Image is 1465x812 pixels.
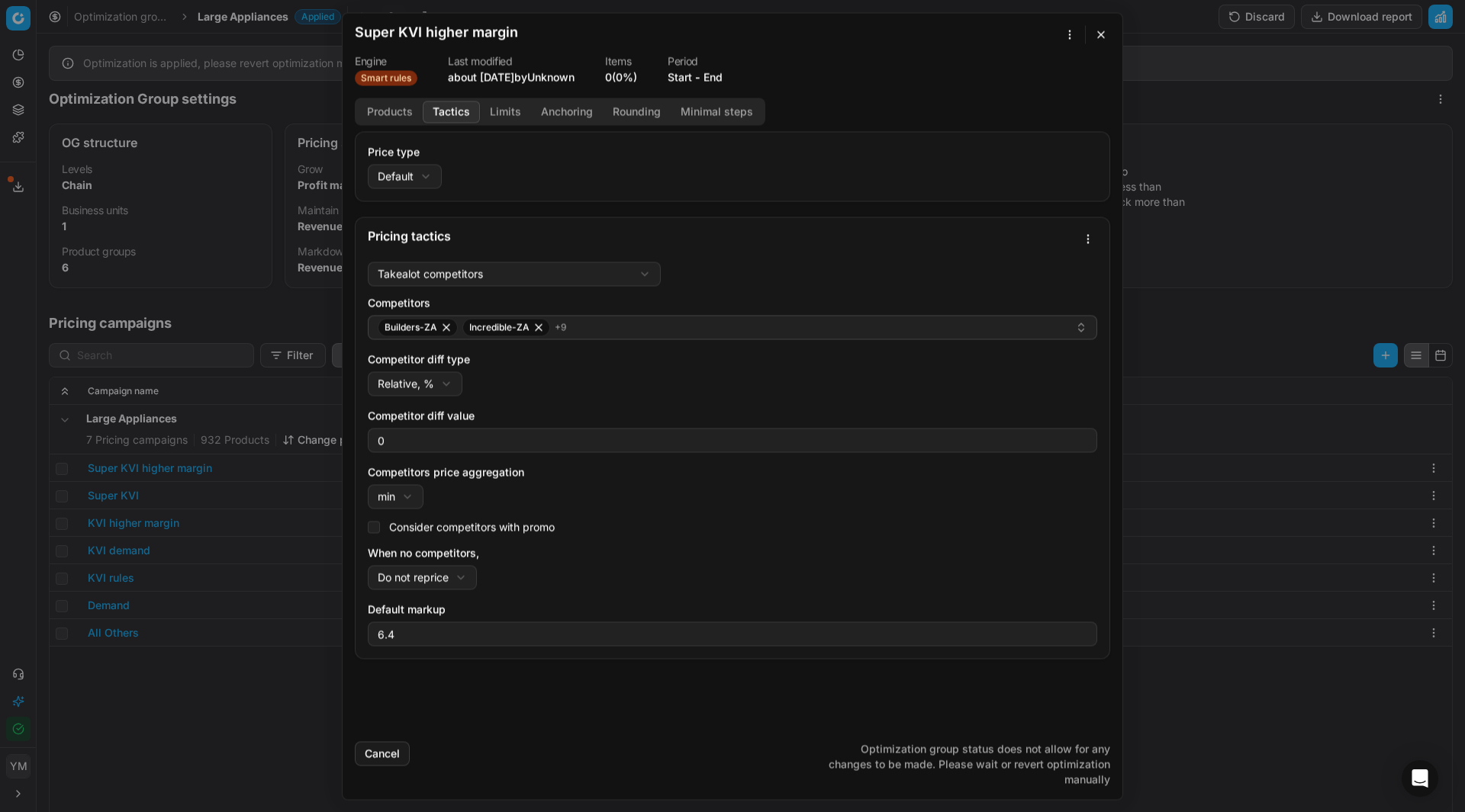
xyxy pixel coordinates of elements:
div: Takealot competitors [378,266,483,281]
span: - [695,69,700,85]
a: 0(0%) [605,69,637,85]
span: Smart rules [355,70,417,85]
dt: Period [668,56,723,66]
p: Optimization group status does not allow for any changes to be made. Please wait or revert optimi... [817,741,1110,787]
span: about [DATE] by Unknown [448,70,575,83]
label: Competitor diff type [368,351,1097,367]
button: Rounding [603,101,671,123]
button: Cancel [355,741,410,765]
button: Start [668,69,692,85]
button: Tactics [423,101,480,123]
div: Pricing tactics [368,229,1076,242]
label: Default markup [368,602,1097,617]
button: Anchoring [531,101,603,123]
button: Products [357,101,423,123]
label: Competitor diff value [368,408,1097,423]
label: Competitors price aggregation [368,464,1097,480]
button: Limits [480,101,531,123]
span: Incredible-ZA [469,321,530,333]
button: Minimal steps [671,101,763,123]
button: End [704,69,723,85]
dt: Items [605,56,637,66]
label: Consider competitors with promo [389,521,555,533]
span: Builders-ZA [385,321,437,333]
label: Price type [368,144,1097,159]
span: + 9 [555,321,566,333]
h2: Super KVI higher margin [355,25,518,39]
label: When no competitors, [368,545,1097,560]
dt: Engine [355,56,417,66]
button: Builders-ZAIncredible-ZA+9 [368,315,1097,339]
label: Competitors [368,295,1097,310]
dt: Last modified [448,56,575,66]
